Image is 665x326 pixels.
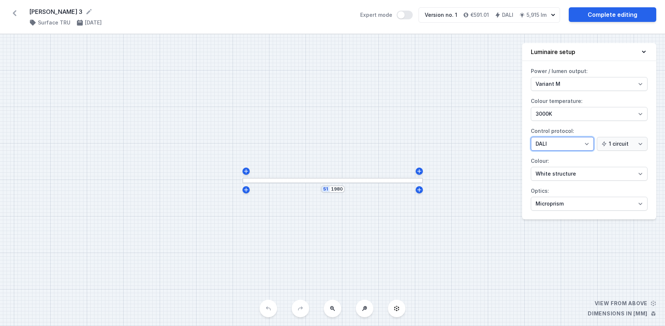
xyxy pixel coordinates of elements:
button: Rename project [85,8,93,15]
label: Expert mode [360,11,413,19]
h4: DALI [502,11,513,19]
input: Dimension [mm] [331,186,343,192]
select: Colour temperature: [531,107,647,121]
label: Control protocol: [531,125,647,151]
button: Luminaire setup [522,43,656,61]
label: Colour temperature: [531,95,647,121]
select: Power / lumen output: [531,77,647,91]
h4: Surface TRU [38,19,70,26]
a: Complete editing [569,7,656,22]
select: Optics: [531,197,647,211]
h4: [DATE] [85,19,102,26]
h4: Luminaire setup [531,47,575,56]
button: Expert mode [397,11,413,19]
select: Colour: [531,167,647,181]
select: Control protocol: [531,137,594,151]
h4: €591.01 [470,11,489,19]
form: [PERSON_NAME] 3 [29,7,351,16]
label: Colour: [531,155,647,181]
label: Optics: [531,185,647,211]
select: Control protocol: [597,137,647,151]
button: Version no. 1€591.01DALI5,915 lm [419,7,560,23]
h4: 5,915 lm [526,11,547,19]
div: Version no. 1 [425,11,457,19]
label: Power / lumen output: [531,65,647,91]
